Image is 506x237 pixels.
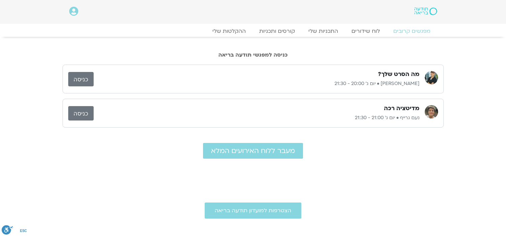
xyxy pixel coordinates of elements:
[203,143,303,159] a: מעבר ללוח האירועים המלא
[252,28,302,34] a: קורסים ותכניות
[215,208,291,214] span: הצטרפות למועדון תודעה בריאה
[425,105,438,118] img: נעם גרייף
[425,71,438,84] img: ג'יוואן ארי בוסתן
[69,28,437,34] nav: Menu
[211,147,295,155] span: מעבר ללוח האירועים המלא
[63,52,444,58] h2: כניסה למפגשי תודעה בריאה
[384,104,419,112] h3: מדיטציה רכה
[68,106,94,121] a: כניסה
[387,28,437,34] a: מפגשים קרובים
[68,72,94,86] a: כניסה
[378,70,419,78] h3: מה הסרט שלך?
[205,203,301,219] a: הצטרפות למועדון תודעה בריאה
[302,28,345,34] a: התכניות שלי
[94,114,419,122] p: נעם גרייף • יום ג׳ 21:00 - 21:30
[94,80,419,88] p: [PERSON_NAME] • יום ג׳ 20:00 - 21:30
[345,28,387,34] a: לוח שידורים
[206,28,252,34] a: ההקלטות שלי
